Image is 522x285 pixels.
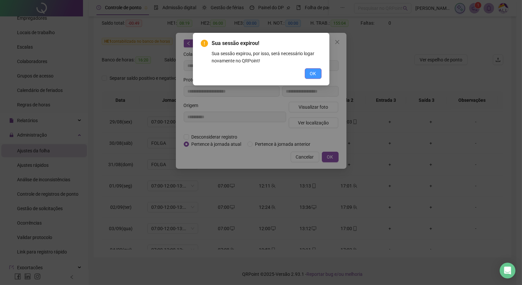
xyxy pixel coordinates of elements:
div: Sua sessão expirou, por isso, será necessário logar novamente no QRPoint! [212,50,322,64]
span: OK [310,70,316,77]
span: exclamation-circle [201,40,208,47]
div: Open Intercom Messenger [500,263,515,278]
span: Sua sessão expirou! [212,40,260,46]
button: OK [305,68,322,79]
